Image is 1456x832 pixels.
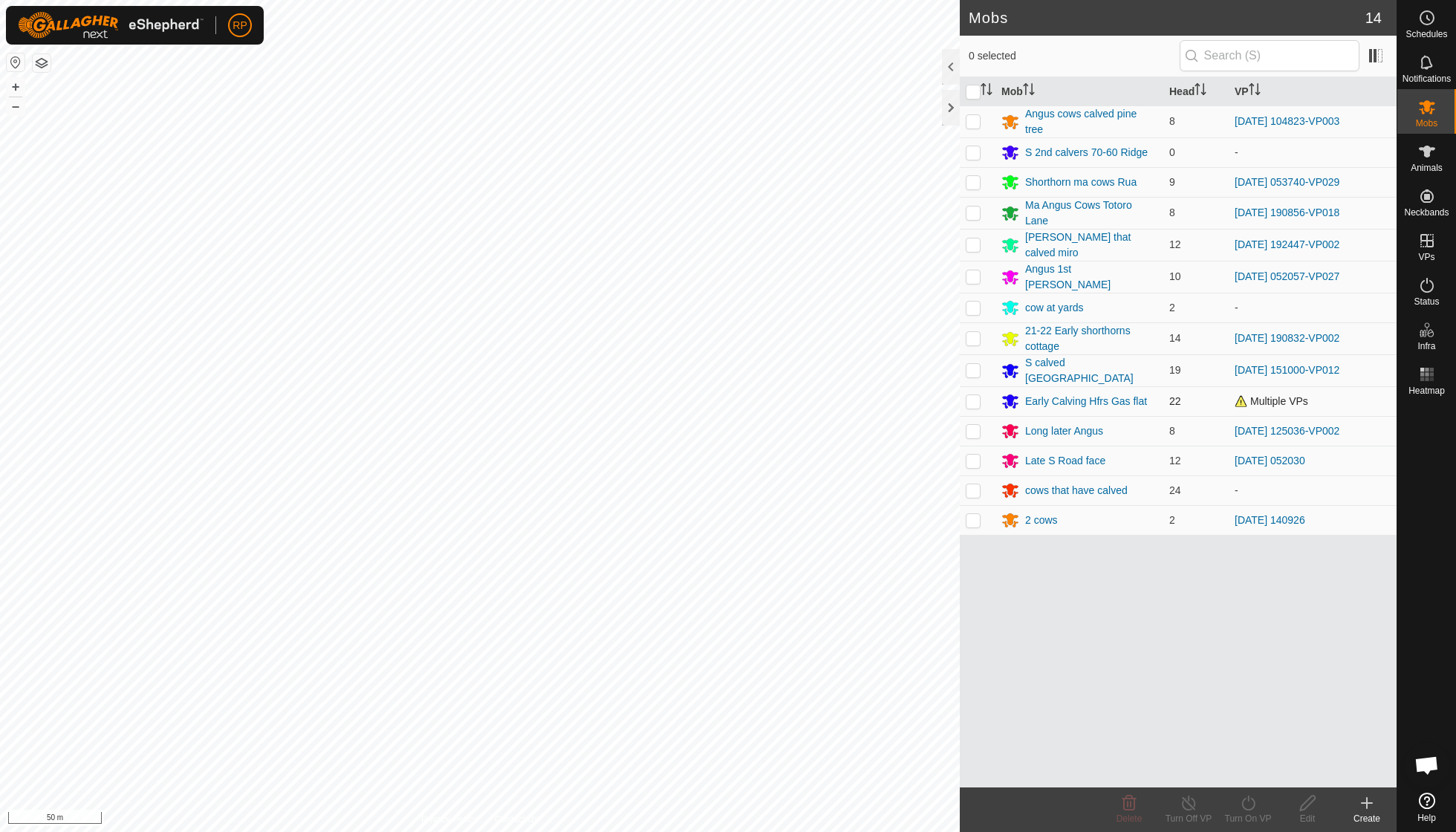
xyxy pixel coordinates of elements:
[1025,175,1137,190] div: Shorthorn ma cows Rua
[1417,342,1435,351] span: Infra
[1235,207,1339,218] a: [DATE] 190856-VP018
[995,77,1163,106] th: Mob
[18,12,204,39] img: Gallagher Logo
[1169,425,1175,437] span: 8
[1417,813,1436,822] span: Help
[1169,484,1181,496] span: 24
[1025,261,1157,293] div: Angus 1st [PERSON_NAME]
[1229,77,1397,106] th: VP
[1169,270,1181,282] span: 10
[1169,514,1175,526] span: 2
[1235,425,1339,437] a: [DATE] 125036-VP002
[7,78,25,96] button: +
[1159,812,1218,825] div: Turn Off VP
[969,48,1180,64] span: 0 selected
[1249,85,1261,97] p-sorticon: Activate to sort
[421,813,477,826] a: Privacy Policy
[1235,238,1339,250] a: [DATE] 192447-VP002
[1025,323,1157,354] div: 21-22 Early shorthorns cottage
[981,85,992,97] p-sorticon: Activate to sort
[1278,812,1337,825] div: Edit
[1405,30,1447,39] span: Schedules
[1025,230,1157,261] div: [PERSON_NAME] that calved miro
[33,54,51,72] button: Map Layers
[1023,85,1035,97] p-sorticon: Activate to sort
[1025,106,1157,137] div: Angus cows calved pine tree
[1397,787,1456,828] a: Help
[1235,332,1339,344] a: [DATE] 190832-VP002
[1169,115,1175,127] span: 8
[1365,7,1382,29] span: 14
[1408,386,1445,395] span: Heatmap
[1169,455,1181,467] span: 12
[1025,355,1157,386] div: S calved [GEOGRAPHIC_DATA]
[1235,176,1339,188] a: [DATE] 053740-VP029
[495,813,539,826] a: Contact Us
[1235,270,1339,282] a: [DATE] 052057-VP027
[1411,163,1443,172] span: Animals
[1229,137,1397,167] td: -
[233,18,247,33] span: RP
[1025,423,1103,439] div: Long later Angus
[1229,293,1397,322] td: -
[1414,297,1439,306] span: Status
[1163,77,1229,106] th: Head
[1169,395,1181,407] span: 22
[1025,394,1147,409] div: Early Calving Hfrs Gas flat
[1169,364,1181,376] span: 19
[1229,475,1397,505] td: -
[1169,176,1175,188] span: 9
[1235,115,1339,127] a: [DATE] 104823-VP003
[1235,364,1339,376] a: [DATE] 151000-VP012
[1418,253,1434,261] span: VPs
[1169,238,1181,250] span: 12
[1169,146,1175,158] span: 0
[1025,198,1157,229] div: Ma Angus Cows Totoro Lane
[1169,302,1175,313] span: 2
[1235,514,1305,526] a: [DATE] 140926
[1169,332,1181,344] span: 14
[1337,812,1397,825] div: Create
[1235,455,1305,467] a: [DATE] 052030
[1416,119,1437,128] span: Mobs
[1195,85,1206,97] p-sorticon: Activate to sort
[969,9,1365,27] h2: Mobs
[1025,483,1128,498] div: cows that have calved
[1403,74,1451,83] span: Notifications
[7,97,25,115] button: –
[1235,395,1308,407] span: Multiple VPs
[1025,453,1105,469] div: Late S Road face
[1169,207,1175,218] span: 8
[1117,813,1143,824] span: Delete
[1025,513,1058,528] div: 2 cows
[7,53,25,71] button: Reset Map
[1025,145,1148,160] div: S 2nd calvers 70-60 Ridge
[1405,743,1449,787] div: Open chat
[1180,40,1359,71] input: Search (S)
[1404,208,1449,217] span: Neckbands
[1218,812,1278,825] div: Turn On VP
[1025,300,1084,316] div: cow at yards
